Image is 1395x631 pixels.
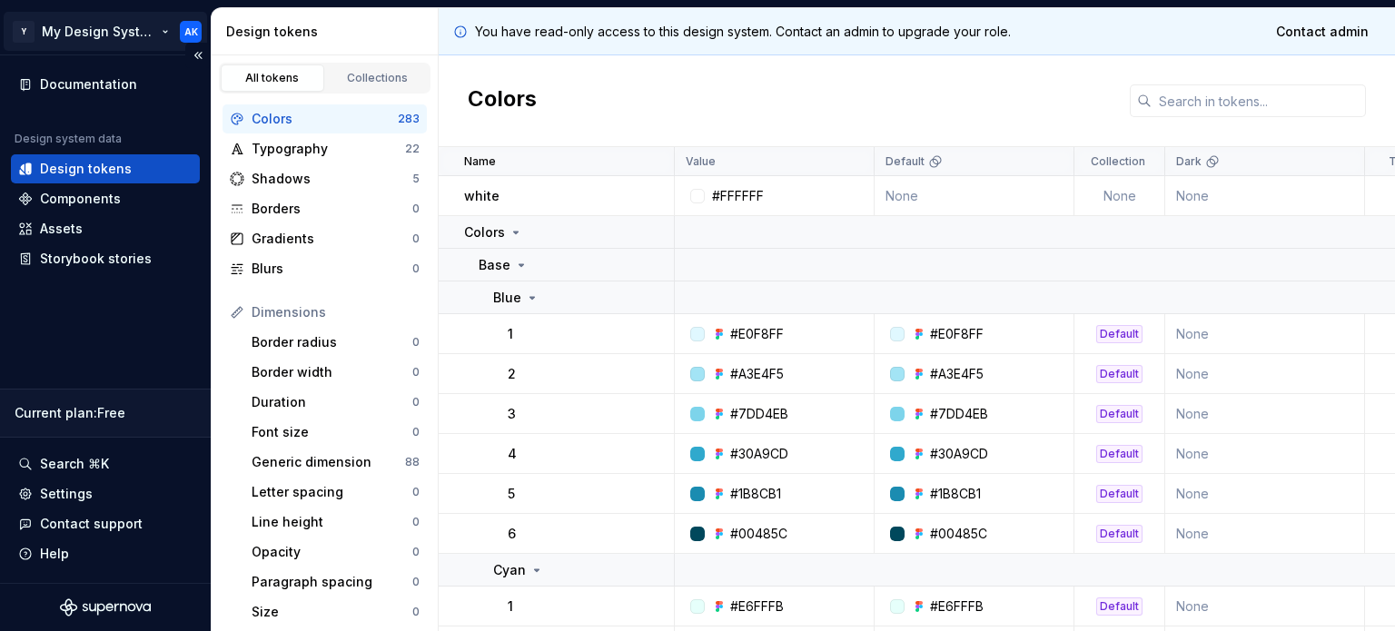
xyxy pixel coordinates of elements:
[885,154,925,169] p: Default
[252,333,412,351] div: Border radius
[464,154,496,169] p: Name
[412,425,420,439] div: 0
[493,561,526,579] p: Cyan
[252,513,412,531] div: Line height
[11,244,200,273] a: Storybook stories
[1096,597,1143,616] div: Default
[40,190,121,208] div: Components
[1165,176,1365,216] td: None
[1276,23,1369,41] span: Contact admin
[252,573,412,591] div: Paragraph spacing
[412,515,420,529] div: 0
[412,395,420,409] div: 0
[412,545,420,559] div: 0
[712,187,764,205] div: #FFFFFF
[1176,154,1202,169] p: Dark
[244,478,427,507] a: Letter spacing0
[252,603,412,621] div: Size
[508,405,516,423] p: 3
[508,597,513,616] p: 1
[184,25,198,39] div: AK
[252,453,405,471] div: Generic dimension
[223,164,427,193] a: Shadows5
[244,537,427,567] a: Opacity0
[223,104,427,133] a: Colors283
[1165,354,1365,394] td: None
[252,393,412,411] div: Duration
[875,176,1074,216] td: None
[1165,587,1365,626] td: None
[42,23,158,41] div: My Design System
[730,365,784,383] div: #A3E4F5
[223,194,427,223] a: Borders0
[508,525,516,543] p: 6
[1096,485,1143,503] div: Default
[40,75,137,94] div: Documentation
[730,445,788,463] div: #30A9CD
[1091,154,1145,169] p: Collection
[412,202,420,216] div: 0
[244,567,427,596] a: Paragraph spacing0
[412,261,420,276] div: 0
[40,250,152,268] div: Storybook stories
[244,358,427,387] a: Border width0
[252,483,412,501] div: Letter spacing
[15,404,196,422] div: Current plan : Free
[412,365,420,380] div: 0
[730,525,787,543] div: #00485C
[508,325,513,343] p: 1
[223,134,427,163] a: Typography22
[11,214,200,243] a: Assets
[412,232,420,246] div: 0
[244,508,427,537] a: Line height0
[468,84,537,117] h2: Colors
[40,515,143,533] div: Contact support
[252,423,412,441] div: Font size
[244,448,427,477] a: Generic dimension88
[40,545,69,563] div: Help
[244,388,427,417] a: Duration0
[1165,434,1365,474] td: None
[1096,325,1143,343] div: Default
[252,363,412,381] div: Border width
[244,597,427,626] a: Size0
[11,509,200,538] button: Contact support
[1165,474,1365,514] td: None
[930,325,984,343] div: #E0F8FF
[223,254,427,283] a: Blurs0
[508,485,515,503] p: 5
[1264,15,1380,48] a: Contact admin
[252,303,420,321] div: Dimensions
[412,605,420,619] div: 0
[226,23,430,41] div: Design tokens
[730,485,781,503] div: #1B8CB1
[11,449,200,478] button: Search ⌘K
[252,170,412,188] div: Shadows
[493,289,521,307] p: Blue
[1074,176,1165,216] td: None
[930,485,981,503] div: #1B8CB1
[730,597,784,616] div: #E6FFFB
[508,365,516,383] p: 2
[11,70,200,99] a: Documentation
[930,597,984,616] div: #E6FFFB
[11,184,200,213] a: Components
[60,598,151,616] a: Supernova Logo
[1165,394,1365,434] td: None
[223,224,427,253] a: Gradients0
[40,220,83,238] div: Assets
[1165,514,1365,554] td: None
[412,335,420,350] div: 0
[412,575,420,589] div: 0
[252,260,412,278] div: Blurs
[252,200,412,218] div: Borders
[252,110,398,128] div: Colors
[1165,314,1365,354] td: None
[412,172,420,186] div: 5
[930,525,987,543] div: #00485C
[252,140,405,158] div: Typography
[686,154,716,169] p: Value
[464,223,505,242] p: Colors
[1096,525,1143,543] div: Default
[11,479,200,508] a: Settings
